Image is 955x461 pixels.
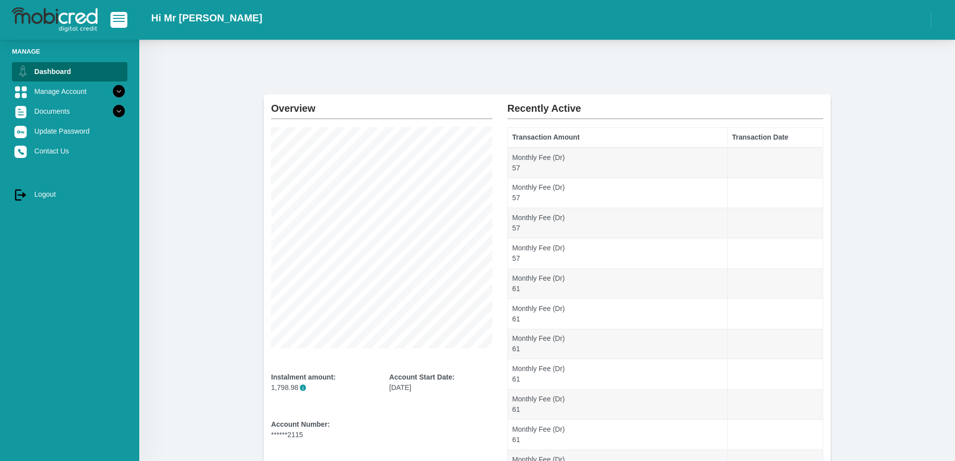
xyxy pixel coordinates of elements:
[508,128,728,148] th: Transaction Amount
[300,384,306,391] span: i
[508,389,728,420] td: Monthly Fee (Dr) 61
[508,178,728,208] td: Monthly Fee (Dr) 57
[508,148,728,178] td: Monthly Fee (Dr) 57
[389,372,493,393] div: [DATE]
[271,383,375,393] p: 1,798.98
[508,238,728,269] td: Monthly Fee (Dr) 57
[508,208,728,238] td: Monthly Fee (Dr) 57
[271,373,336,381] b: Instalment amount:
[12,102,127,121] a: Documents
[12,185,127,204] a: Logout
[271,420,330,428] b: Account Number:
[12,142,127,160] a: Contact Us
[508,268,728,299] td: Monthly Fee (Dr) 61
[271,94,492,114] h2: Overview
[12,122,127,141] a: Update Password
[12,62,127,81] a: Dashboard
[151,12,262,24] h2: Hi Mr [PERSON_NAME]
[727,128,823,148] th: Transaction Date
[508,359,728,389] td: Monthly Fee (Dr) 61
[507,94,823,114] h2: Recently Active
[508,420,728,450] td: Monthly Fee (Dr) 61
[508,299,728,329] td: Monthly Fee (Dr) 61
[389,373,455,381] b: Account Start Date:
[12,82,127,101] a: Manage Account
[508,329,728,359] td: Monthly Fee (Dr) 61
[12,47,127,56] li: Manage
[12,7,97,32] img: logo-mobicred.svg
